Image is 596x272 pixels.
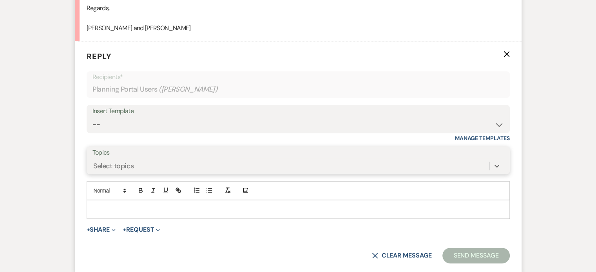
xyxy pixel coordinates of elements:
[87,3,510,13] p: Regards,
[87,51,112,61] span: Reply
[87,227,90,233] span: +
[93,160,134,171] div: Select topics
[442,248,509,263] button: Send Message
[123,227,126,233] span: +
[123,227,160,233] button: Request
[372,252,431,259] button: Clear message
[92,82,504,97] div: Planning Portal Users
[92,72,504,82] p: Recipients*
[92,147,504,159] label: Topics
[159,84,217,95] span: ( [PERSON_NAME] )
[87,227,116,233] button: Share
[455,135,510,142] a: Manage Templates
[92,106,504,117] div: Insert Template
[87,23,510,33] p: [PERSON_NAME] and [PERSON_NAME]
